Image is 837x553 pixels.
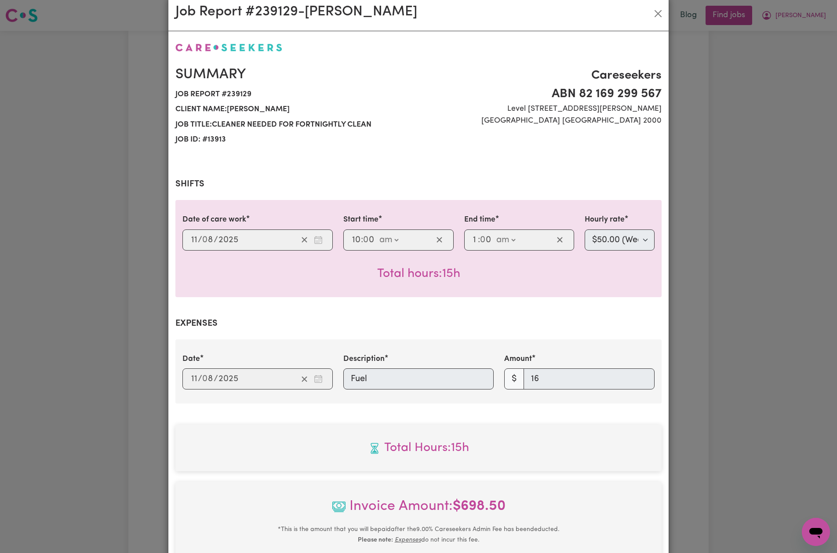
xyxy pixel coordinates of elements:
button: Enter the date of expense [311,372,325,386]
span: : [361,235,363,245]
label: Date of care work [182,214,246,226]
span: Job title: Cleaner needed for fortnightly clean [175,117,413,132]
input: -- [191,372,198,386]
span: 0 [202,375,207,383]
span: Job report # 239129 [175,87,413,102]
iframe: Button to launch messaging window [802,518,830,546]
span: Total hours worked: 15 hours [377,268,460,280]
span: 0 [202,236,207,244]
u: Expenses [395,537,421,543]
span: Client name: [PERSON_NAME] [175,102,413,117]
span: / [214,374,218,384]
span: Careseekers [424,66,662,85]
input: ---- [218,372,239,386]
span: Level [STREET_ADDRESS][PERSON_NAME] [424,103,662,115]
span: $ [504,368,524,389]
span: 0 [480,236,485,244]
label: Amount [504,353,532,365]
span: 0 [363,236,368,244]
span: Invoice Amount: [182,496,655,524]
input: -- [203,372,214,386]
input: Fuel [343,368,494,389]
input: ---- [218,233,239,247]
b: Please note: [358,537,393,543]
b: $ 698.50 [453,499,506,513]
input: -- [481,233,492,247]
small: This is the amount that you will be paid after the 9.00 % Careseekers Admin Fee has been deducted... [278,526,560,543]
label: Hourly rate [585,214,625,226]
h2: Expenses [175,318,662,329]
input: -- [203,233,214,247]
span: : [478,235,480,245]
input: -- [364,233,375,247]
span: / [198,374,202,384]
input: -- [473,233,478,247]
label: Date [182,353,200,365]
button: Close [651,7,665,21]
label: Start time [343,214,378,226]
span: / [198,235,202,245]
label: End time [464,214,495,226]
h2: Job Report # 239129 - [PERSON_NAME] [175,4,417,20]
img: Careseekers logo [175,44,282,51]
h2: Shifts [175,179,662,189]
input: -- [352,233,361,247]
button: Clear date [298,233,311,247]
input: -- [191,233,198,247]
button: Enter the date of care work [311,233,325,247]
button: Clear date [298,372,311,386]
h2: Summary [175,66,413,83]
label: Description [343,353,385,365]
span: Total hours worked: 15 hours [182,439,655,457]
span: [GEOGRAPHIC_DATA] [GEOGRAPHIC_DATA] 2000 [424,115,662,127]
span: ABN 82 169 299 567 [424,85,662,103]
span: Job ID: # 13913 [175,132,413,147]
span: / [214,235,218,245]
